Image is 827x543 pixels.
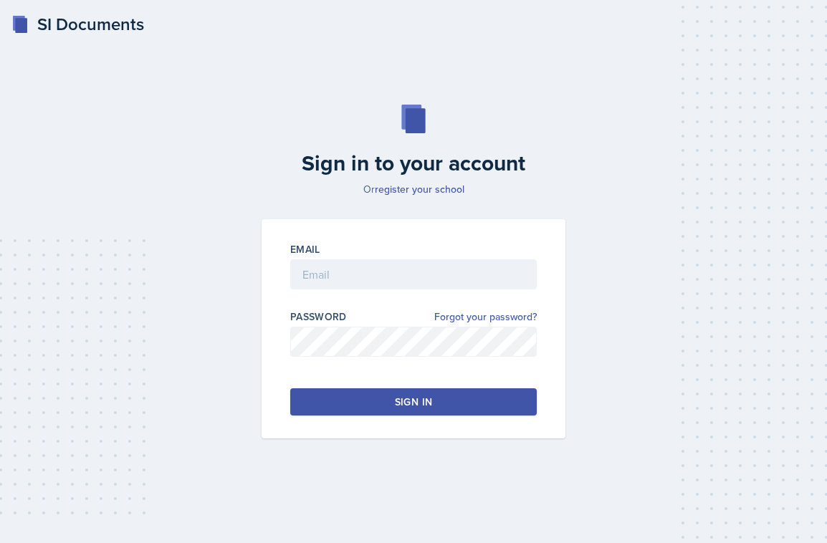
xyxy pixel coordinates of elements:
h2: Sign in to your account [253,150,574,176]
a: register your school [375,182,464,196]
button: Sign in [290,388,537,415]
div: Sign in [395,395,432,409]
p: Or [253,182,574,196]
label: Password [290,309,347,324]
a: Forgot your password? [434,309,537,325]
input: Email [290,259,537,289]
a: SI Documents [11,11,144,37]
label: Email [290,242,320,256]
